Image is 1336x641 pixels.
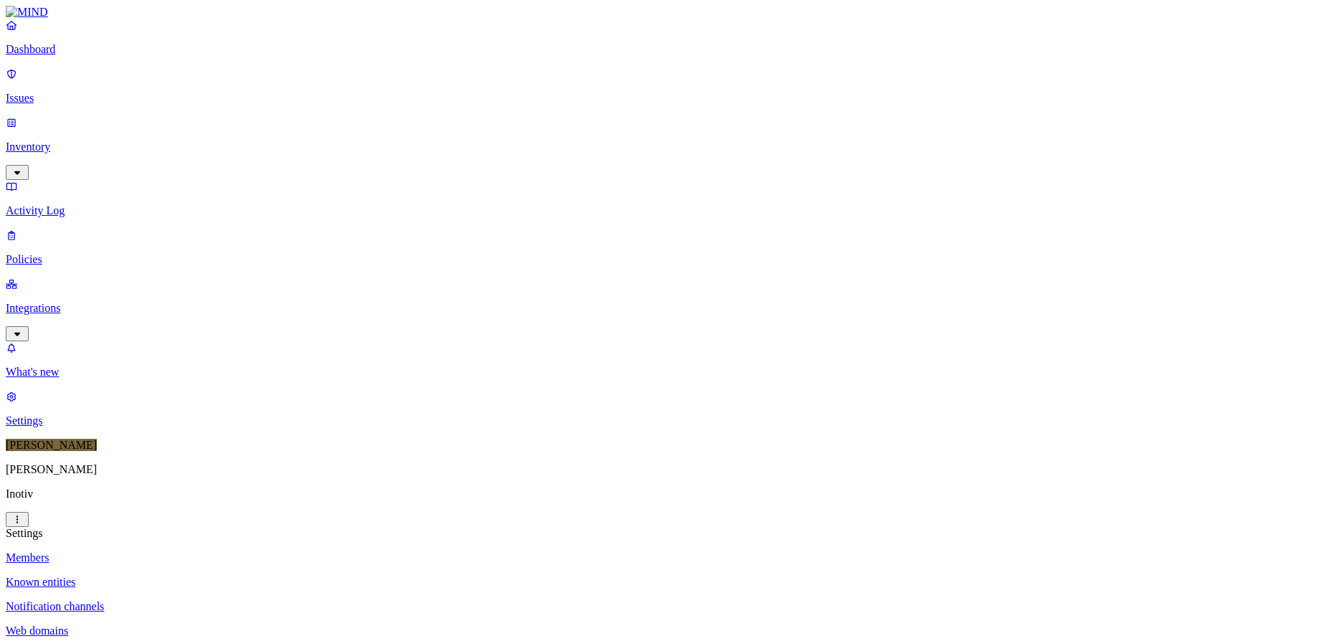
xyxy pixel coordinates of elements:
[6,341,1330,379] a: What's new
[6,43,1330,56] p: Dashboard
[6,6,1330,19] a: MIND
[6,141,1330,153] p: Inventory
[6,229,1330,266] a: Policies
[6,488,1330,500] p: Inotiv
[6,302,1330,315] p: Integrations
[6,253,1330,266] p: Policies
[6,576,1330,589] a: Known entities
[6,625,1330,637] a: Web domains
[6,390,1330,427] a: Settings
[6,180,1330,217] a: Activity Log
[6,92,1330,105] p: Issues
[6,551,1330,564] a: Members
[6,67,1330,105] a: Issues
[6,116,1330,178] a: Inventory
[6,6,48,19] img: MIND
[6,527,1330,540] div: Settings
[6,204,1330,217] p: Activity Log
[6,414,1330,427] p: Settings
[6,366,1330,379] p: What's new
[6,19,1330,56] a: Dashboard
[6,600,1330,613] a: Notification channels
[6,439,97,451] span: [PERSON_NAME]
[6,463,1330,476] p: [PERSON_NAME]
[6,277,1330,339] a: Integrations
